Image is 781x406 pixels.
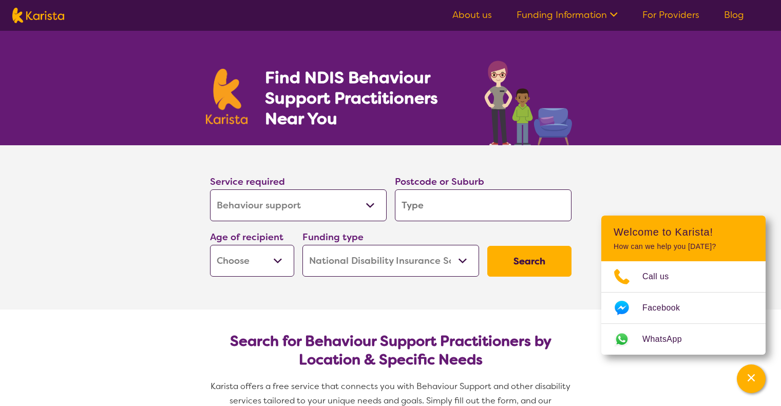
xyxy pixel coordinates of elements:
label: Postcode or Suburb [395,176,484,188]
button: Channel Menu [737,364,766,393]
a: Funding Information [517,9,618,21]
div: Channel Menu [601,216,766,355]
a: Web link opens in a new tab. [601,324,766,355]
button: Search [487,246,572,277]
h2: Search for Behaviour Support Practitioners by Location & Specific Needs [218,332,563,369]
h2: Welcome to Karista! [614,226,753,238]
img: behaviour-support [482,55,576,145]
a: Blog [724,9,744,21]
label: Funding type [302,231,364,243]
img: Karista logo [12,8,64,23]
span: WhatsApp [642,332,694,347]
label: Service required [210,176,285,188]
span: Call us [642,269,681,284]
span: Facebook [642,300,692,316]
ul: Choose channel [601,261,766,355]
h1: Find NDIS Behaviour Support Practitioners Near You [265,67,464,129]
input: Type [395,189,572,221]
a: For Providers [642,9,699,21]
img: Karista logo [206,69,248,124]
label: Age of recipient [210,231,283,243]
a: About us [452,9,492,21]
p: How can we help you [DATE]? [614,242,753,251]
